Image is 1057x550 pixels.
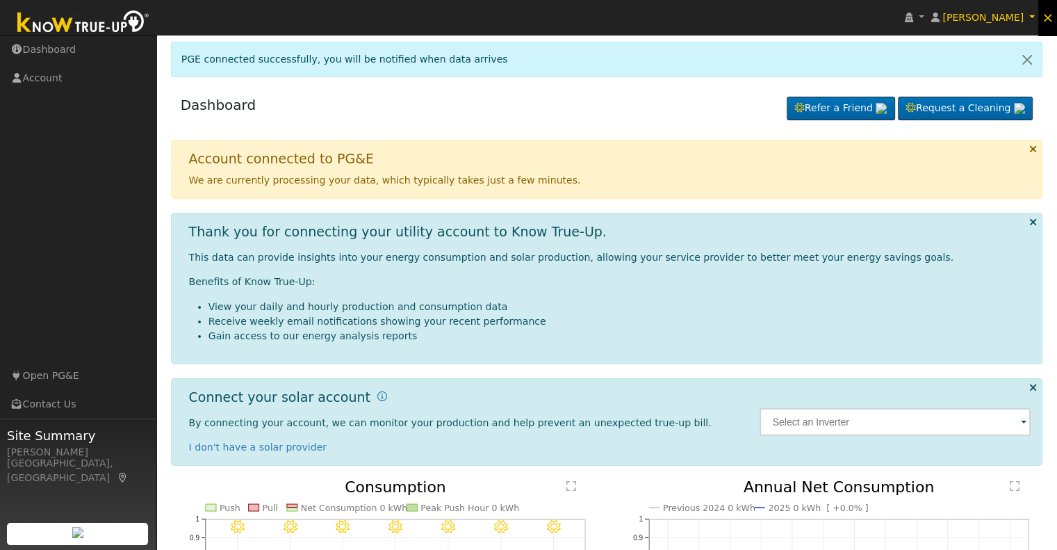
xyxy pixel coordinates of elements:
text: Consumption [345,478,446,496]
i: 8/08 - Clear [336,520,350,534]
span: We are currently processing your data, which typically takes just a few minutes. [189,175,581,186]
text: 1 [639,515,643,523]
img: retrieve [876,103,887,114]
i: 8/11 - Clear [494,520,508,534]
a: I don't have a solar provider [189,442,327,453]
span: This data can provide insights into your energy consumption and solar production, allowing your s... [189,252,953,263]
text: Pull [262,503,277,513]
div: PGE connected successfully, you will be notified when data arrives [171,42,1043,77]
text: Net Consumption 0 kWh [301,503,407,513]
span: Site Summary [7,426,149,445]
img: Know True-Up [10,8,156,39]
i: 8/06 - Clear [230,520,244,534]
text: 0.9 [190,534,199,542]
a: Map [117,472,129,483]
text: Peak Push Hour 0 kWh [420,503,519,513]
li: Gain access to our energy analysis reports [208,329,1031,343]
li: Receive weekly email notifications showing your recent performance [208,314,1031,329]
div: [PERSON_NAME] [7,445,149,460]
h1: Account connected to PG&E [189,151,374,167]
span: By connecting your account, we can monitor your production and help prevent an unexpected true-up... [189,417,712,428]
i: 8/09 - Clear [388,520,402,534]
text: 0.9 [633,534,643,542]
div: [GEOGRAPHIC_DATA], [GEOGRAPHIC_DATA] [7,456,149,485]
text: 1 [195,515,199,523]
input: Select an Inverter [760,408,1031,436]
a: Refer a Friend [787,97,895,120]
img: retrieve [72,527,83,538]
a: Close [1013,42,1042,76]
li: View your daily and hourly production and consumption data [208,300,1031,314]
text:  [1010,480,1019,492]
img: retrieve [1014,103,1025,114]
text: Push [220,503,240,513]
text: 2025 0 kWh [ +0.0% ] [768,503,868,513]
span: × [1042,9,1054,26]
i: 8/10 - Clear [441,520,455,534]
text:  [566,480,576,492]
span: [PERSON_NAME] [942,12,1024,23]
h1: Connect your solar account [189,389,370,405]
i: 8/12 - Clear [547,520,561,534]
a: Dashboard [181,97,256,113]
i: 8/07 - Clear [283,520,297,534]
text: Previous 2024 0 kWh [663,503,755,513]
a: Request a Cleaning [898,97,1033,120]
text: Annual Net Consumption [744,478,935,496]
h1: Thank you for connecting your utility account to Know True-Up. [189,224,607,240]
p: Benefits of Know True-Up: [189,275,1031,289]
